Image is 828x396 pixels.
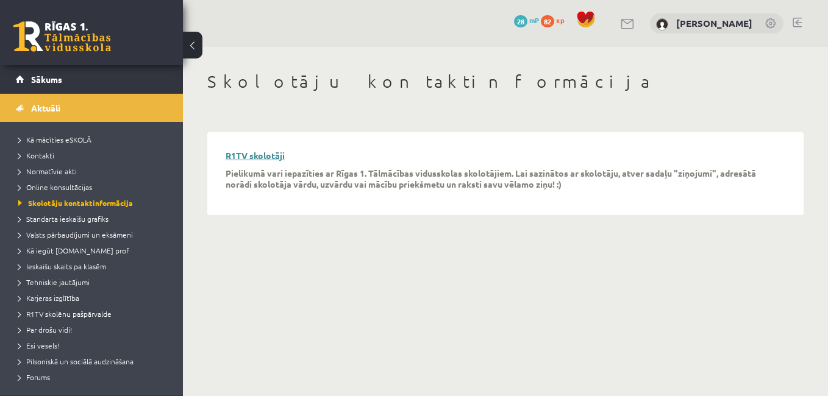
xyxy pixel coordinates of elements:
b: Pielikumā vari iepazīties ar Rīgas 1. Tālmācības vidusskolas skolotājiem. Lai sazinātos ar skolot... [226,168,756,189]
a: Skolotāju kontaktinformācija [18,197,171,208]
span: mP [529,15,539,25]
a: Tehniskie jautājumi [18,277,171,288]
span: Esi vesels! [18,341,59,350]
a: Aktuāli [16,94,168,122]
a: Normatīvie akti [18,166,171,177]
span: Skolotāju kontaktinformācija [18,198,133,208]
a: 28 mP [514,15,539,25]
span: Kā mācīties eSKOLĀ [18,135,91,144]
span: Forums [18,372,50,382]
a: R1TV skolotāji [226,150,285,161]
a: Sākums [16,65,168,93]
span: Par drošu vidi! [18,325,72,334]
a: Kontakti [18,150,171,161]
span: xp [556,15,564,25]
span: R1TV skolēnu pašpārvalde [18,309,112,319]
span: Pilsoniskā un sociālā audzināšana [18,356,134,366]
span: Aktuāli [31,102,60,113]
span: Ieskaišu skaits pa klasēm [18,261,106,271]
a: Karjeras izglītība [18,292,171,303]
span: Kā iegūt [DOMAIN_NAME] prof [18,246,129,255]
span: Online konsultācijas [18,182,92,192]
span: Valsts pārbaudījumi un eksāmeni [18,230,133,239]
a: [PERSON_NAME] [676,17,752,29]
a: Par drošu vidi! [18,324,171,335]
span: 82 [541,15,554,27]
span: Normatīvie akti [18,166,77,176]
span: 28 [514,15,527,27]
a: 82 xp [541,15,570,25]
img: Ksenija Alne [656,18,668,30]
span: Kontakti [18,150,54,160]
a: Esi vesels! [18,340,171,351]
span: Standarta ieskaišu grafiks [18,214,109,224]
a: Kā mācīties eSKOLĀ [18,134,171,145]
a: Ieskaišu skaits pa klasēm [18,261,171,272]
span: Karjeras izglītība [18,293,79,303]
a: R1TV skolēnu pašpārvalde [18,308,171,319]
h1: Skolotāju kontaktinformācija [207,71,804,92]
a: Pilsoniskā un sociālā audzināšana [18,356,171,367]
a: Valsts pārbaudījumi un eksāmeni [18,229,171,240]
a: Kā iegūt [DOMAIN_NAME] prof [18,245,171,256]
span: Sākums [31,74,62,85]
span: Tehniskie jautājumi [18,277,90,287]
a: Rīgas 1. Tālmācības vidusskola [13,21,111,52]
a: Standarta ieskaišu grafiks [18,213,171,224]
a: Online konsultācijas [18,182,171,193]
a: Forums [18,372,171,383]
